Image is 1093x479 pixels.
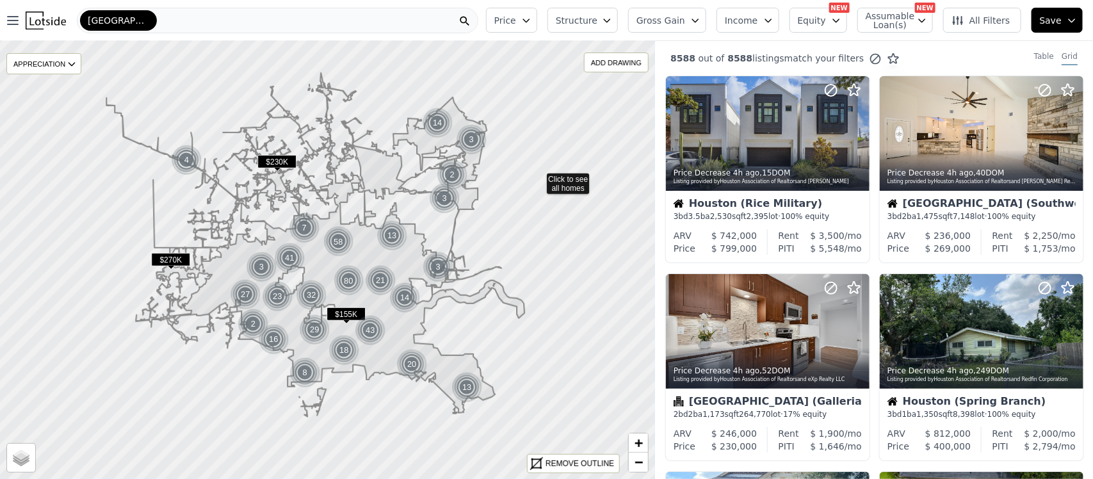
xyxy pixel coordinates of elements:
img: g2.png [322,225,355,257]
div: /mo [1008,440,1076,453]
button: Save [1032,8,1083,33]
div: 14 [422,108,453,138]
div: $230K [257,155,296,174]
time: 2025-09-30 17:07 [947,168,973,177]
time: 2025-09-30 17:07 [733,366,759,375]
span: $ 269,000 [925,243,971,254]
span: 1,350 [917,410,939,419]
div: 7 [289,213,320,243]
div: 2 bd 2 ba sqft lot · 17% equity [674,409,862,419]
span: $270K [151,253,190,266]
span: $ 742,000 [711,231,757,241]
div: Price [887,440,909,453]
div: ARV [674,427,692,440]
img: g1.png [429,183,460,214]
span: 264,770 [739,410,771,419]
div: 32 [296,280,327,311]
span: All Filters [951,14,1010,27]
span: 1,475 [917,212,939,221]
img: g1.png [365,265,396,296]
img: g1.png [376,220,408,251]
img: g1.png [423,252,454,282]
span: $ 1,900 [811,428,845,439]
img: g1.png [328,335,360,366]
div: Price Decrease , 249 DOM [887,366,1077,376]
span: 2,530 [710,212,732,221]
img: Condominium [674,396,684,407]
div: PITI [779,242,795,255]
img: g1.png [274,243,305,273]
div: 13 [376,220,407,251]
a: Price Decrease 4h ago,40DOMListing provided byHouston Association of Realtorsand [PERSON_NAME] Re... [879,76,1083,263]
div: 3 [246,252,277,282]
div: Listing provided by Houston Association of Realtors and [PERSON_NAME] [674,178,863,186]
div: 20 [396,349,427,380]
img: g1.png [171,145,202,175]
span: $ 2,000 [1024,428,1058,439]
div: 3 bd 2 ba sqft lot · 100% equity [887,211,1076,222]
div: ARV [674,229,692,242]
img: g1.png [296,280,327,311]
div: Listing provided by Houston Association of Realtors and [PERSON_NAME] Realty [887,178,1077,186]
div: 14 [389,282,420,313]
span: $ 2,794 [1024,441,1058,451]
div: PITI [779,440,795,453]
span: 1,173 [703,410,725,419]
a: Price Decrease 4h ago,52DOMListing provided byHouston Association of Realtorsand eXp Realty LLCCo... [665,273,869,461]
div: Rent [992,229,1013,242]
div: Price Decrease , 15 DOM [674,168,863,178]
div: [GEOGRAPHIC_DATA] (Southwest) [887,199,1076,211]
div: Price [674,242,695,255]
div: PITI [992,242,1008,255]
span: $155K [327,307,366,321]
img: g1.png [246,252,277,282]
div: 13 [451,372,482,403]
div: $155K [327,307,366,326]
div: 3 [429,183,460,214]
button: Structure [547,8,618,33]
span: 7,148 [953,212,975,221]
div: NEW [915,3,935,13]
div: 43 [355,315,385,346]
time: 2025-09-30 17:07 [733,168,759,177]
a: Price Decrease 4h ago,249DOMListing provided byHouston Association of Realtorsand Redfin Corporat... [879,273,1083,461]
button: Income [717,8,779,33]
img: House [887,199,898,209]
div: 3 bd 3.5 ba sqft lot · 100% equity [674,211,862,222]
img: g1.png [355,315,386,346]
div: 3 [423,252,453,282]
div: 2 [437,159,467,190]
div: /mo [799,229,862,242]
div: Houston (Spring Branch) [887,396,1076,409]
a: Price Decrease 4h ago,15DOMListing provided byHouston Association of Realtorsand [PERSON_NAME]Hou... [665,76,869,263]
span: $ 799,000 [711,243,757,254]
span: $ 812,000 [925,428,971,439]
div: [GEOGRAPHIC_DATA] (Galleria-[GEOGRAPHIC_DATA]) [674,396,862,409]
img: g1.png [437,159,468,190]
button: Assumable Loan(s) [857,8,933,33]
div: /mo [795,440,862,453]
span: Save [1040,14,1062,27]
span: $ 1,646 [811,441,845,451]
div: ARV [887,427,905,440]
div: 8 [289,357,320,388]
div: Grid [1062,51,1078,65]
div: 41 [274,243,305,273]
div: Table [1034,51,1054,65]
span: Assumable Loan(s) [866,12,907,29]
span: Structure [556,14,597,27]
div: ARV [887,229,905,242]
a: Zoom in [629,434,648,453]
button: Gross Gain [628,8,706,33]
span: 8,398 [953,410,975,419]
img: House [887,396,898,407]
span: 8588 [670,53,695,63]
img: g1.png [396,349,428,380]
img: g1.png [262,281,293,312]
span: 2,395 [747,212,768,221]
div: Houston (Rice Military) [674,199,862,211]
img: g1.png [299,314,330,345]
div: 3 [456,124,487,155]
a: Layers [7,444,35,472]
div: /mo [795,242,862,255]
